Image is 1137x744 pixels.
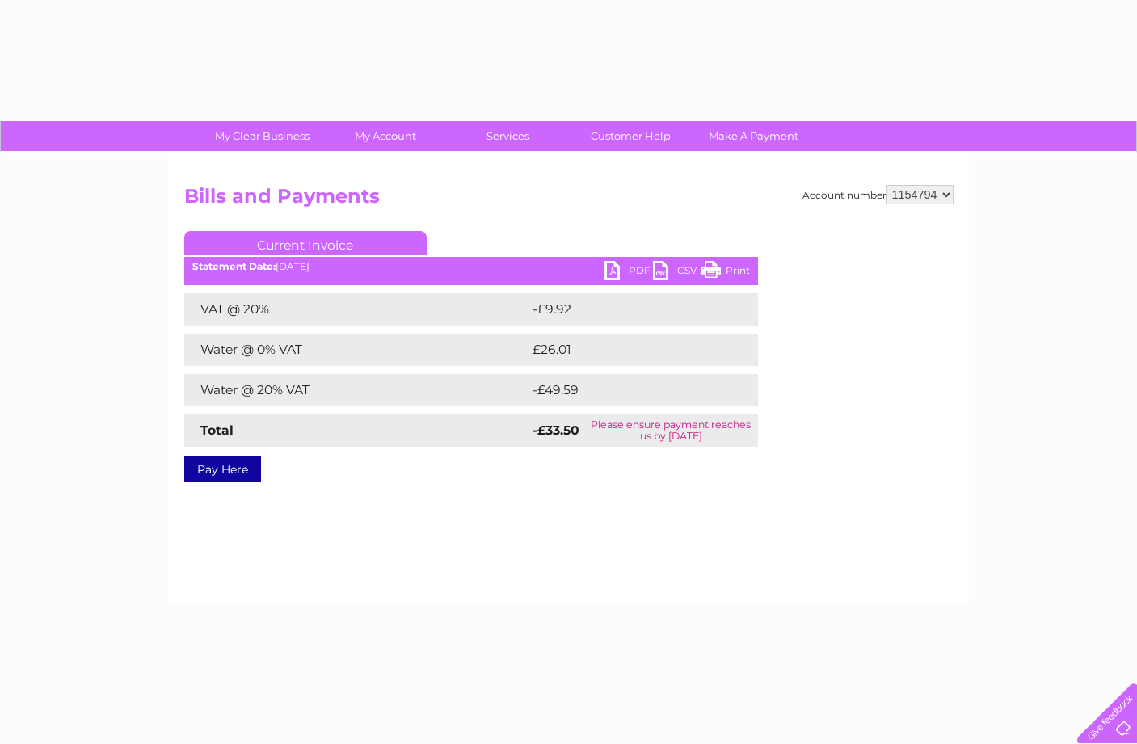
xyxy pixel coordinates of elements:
[802,185,954,204] div: Account number
[528,334,724,366] td: £26.01
[584,414,757,447] td: Please ensure payment reaches us by [DATE]
[184,374,528,406] td: Water @ 20% VAT
[687,121,820,151] a: Make A Payment
[184,293,528,326] td: VAT @ 20%
[653,261,701,284] a: CSV
[441,121,575,151] a: Services
[533,422,579,438] strong: -£33.50
[200,422,234,438] strong: Total
[528,293,724,326] td: -£9.92
[184,334,528,366] td: Water @ 0% VAT
[564,121,697,151] a: Customer Help
[318,121,452,151] a: My Account
[701,261,750,284] a: Print
[196,121,329,151] a: My Clear Business
[184,261,758,272] div: [DATE]
[192,260,276,272] b: Statement Date:
[604,261,653,284] a: PDF
[184,231,427,255] a: Current Invoice
[184,185,954,216] h2: Bills and Payments
[528,374,728,406] td: -£49.59
[184,456,261,482] a: Pay Here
